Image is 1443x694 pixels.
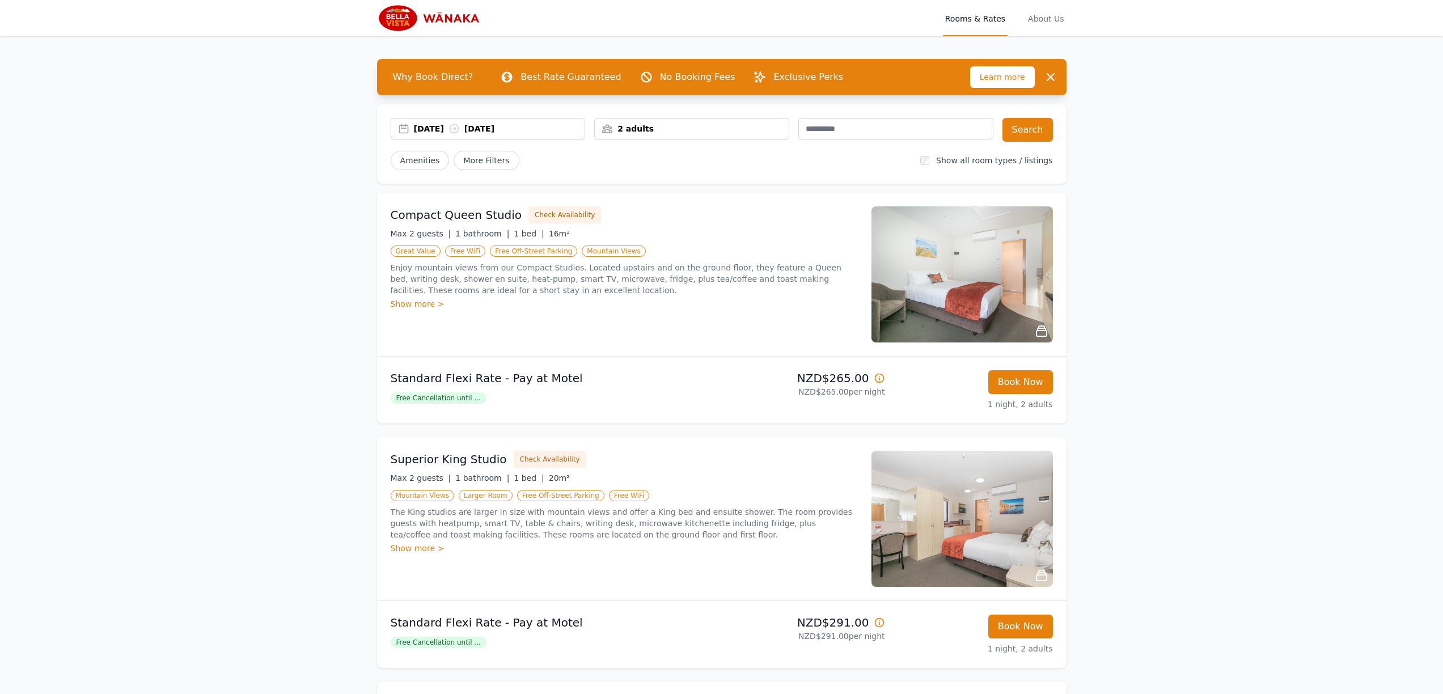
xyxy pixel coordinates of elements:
p: Standard Flexi Rate - Pay at Motel [391,615,717,630]
p: NZD$291.00 [726,615,885,630]
p: NZD$265.00 per night [726,386,885,397]
div: [DATE] [DATE] [414,123,585,134]
span: 1 bed | [514,229,544,238]
span: Max 2 guests | [391,229,451,238]
div: Show more > [391,298,858,310]
p: Best Rate Guaranteed [521,70,621,84]
span: Max 2 guests | [391,473,451,483]
p: Exclusive Perks [773,70,843,84]
button: Book Now [988,370,1053,394]
span: Mountain Views [582,246,645,257]
p: Enjoy mountain views from our Compact Studios. Located upstairs and on the ground floor, they fea... [391,262,858,296]
img: Bella Vista Wanaka [377,5,486,32]
div: Show more > [391,543,858,554]
div: 2 adults [595,123,789,134]
p: Standard Flexi Rate - Pay at Motel [391,370,717,386]
span: Mountain Views [391,490,454,501]
label: Show all room types / listings [936,156,1052,165]
span: Free Off-Street Parking [490,246,577,257]
p: No Booking Fees [660,70,735,84]
button: Search [1002,118,1053,142]
span: 1 bed | [514,473,544,483]
button: Check Availability [514,451,586,468]
span: 16m² [549,229,570,238]
span: Free Cancellation until ... [391,392,486,404]
span: Free Cancellation until ... [391,637,486,648]
p: The King studios are larger in size with mountain views and offer a King bed and ensuite shower. ... [391,506,858,540]
p: 1 night, 2 adults [894,643,1053,654]
span: 20m² [549,473,570,483]
p: 1 night, 2 adults [894,399,1053,410]
button: Book Now [988,615,1053,638]
span: Why Book Direct? [384,66,483,88]
span: Free Off-Street Parking [517,490,604,501]
span: 1 bathroom | [455,229,509,238]
button: Amenities [391,151,450,170]
h3: Superior King Studio [391,451,507,467]
span: Larger Room [459,490,513,501]
span: More Filters [454,151,519,170]
p: NZD$291.00 per night [726,630,885,642]
span: Free WiFi [445,246,486,257]
p: NZD$265.00 [726,370,885,386]
span: Great Value [391,246,441,257]
span: 1 bathroom | [455,473,509,483]
span: Free WiFi [609,490,650,501]
button: Check Availability [528,206,601,223]
span: Learn more [970,66,1035,88]
h3: Compact Queen Studio [391,207,522,223]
